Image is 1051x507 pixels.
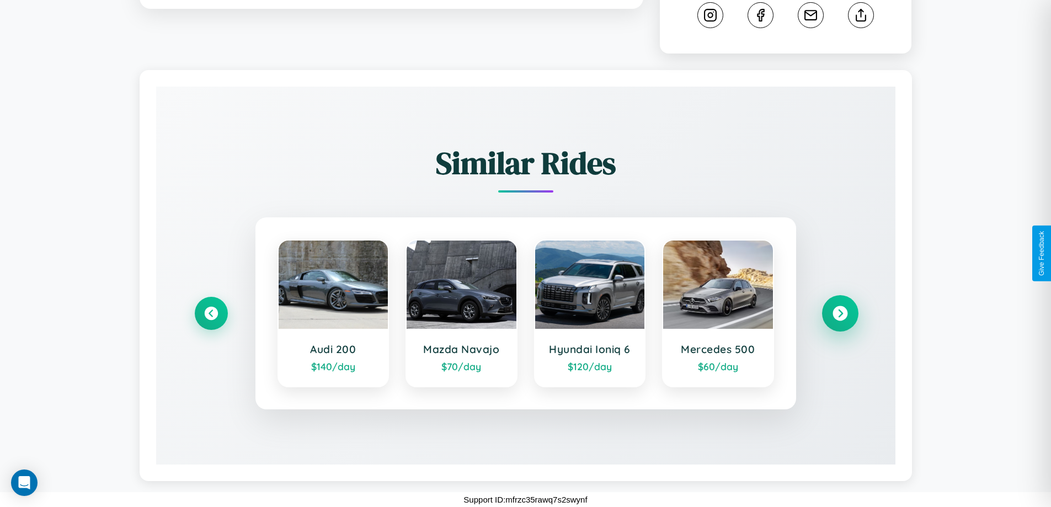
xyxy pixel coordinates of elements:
[418,343,505,356] h3: Mazda Navajo
[546,360,634,372] div: $ 120 /day
[290,343,377,356] h3: Audi 200
[674,343,762,356] h3: Mercedes 500
[674,360,762,372] div: $ 60 /day
[662,239,774,387] a: Mercedes 500$60/day
[11,469,38,496] div: Open Intercom Messenger
[406,239,518,387] a: Mazda Navajo$70/day
[463,492,587,507] p: Support ID: mfrzc35rawq7s2swynf
[418,360,505,372] div: $ 70 /day
[290,360,377,372] div: $ 140 /day
[278,239,390,387] a: Audi 200$140/day
[195,142,857,184] h2: Similar Rides
[1038,231,1045,276] div: Give Feedback
[546,343,634,356] h3: Hyundai Ioniq 6
[534,239,646,387] a: Hyundai Ioniq 6$120/day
